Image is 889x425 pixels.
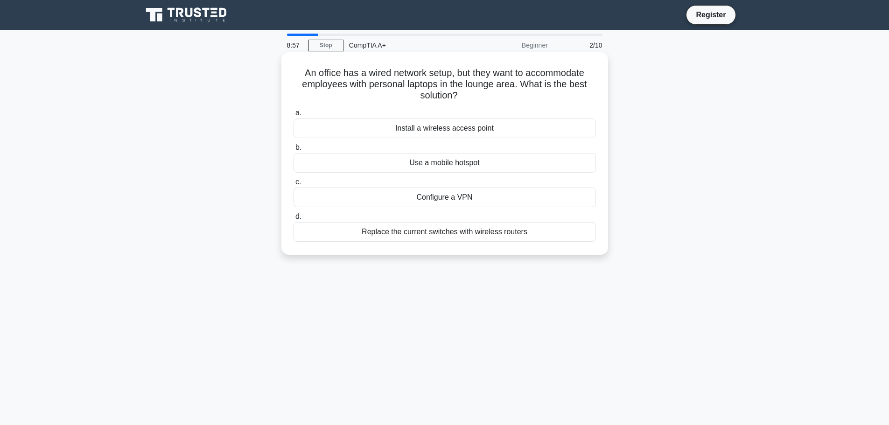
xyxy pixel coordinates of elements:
[553,36,608,55] div: 2/10
[308,40,343,51] a: Stop
[295,109,301,117] span: a.
[690,9,731,21] a: Register
[281,36,308,55] div: 8:57
[294,188,596,207] div: Configure a VPN
[294,118,596,138] div: Install a wireless access point
[472,36,553,55] div: Beginner
[295,178,301,186] span: c.
[293,67,597,102] h5: An office has a wired network setup, but they want to accommodate employees with personal laptops...
[295,143,301,151] span: b.
[294,153,596,173] div: Use a mobile hotspot
[295,212,301,220] span: d.
[343,36,472,55] div: CompTIA A+
[294,222,596,242] div: Replace the current switches with wireless routers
